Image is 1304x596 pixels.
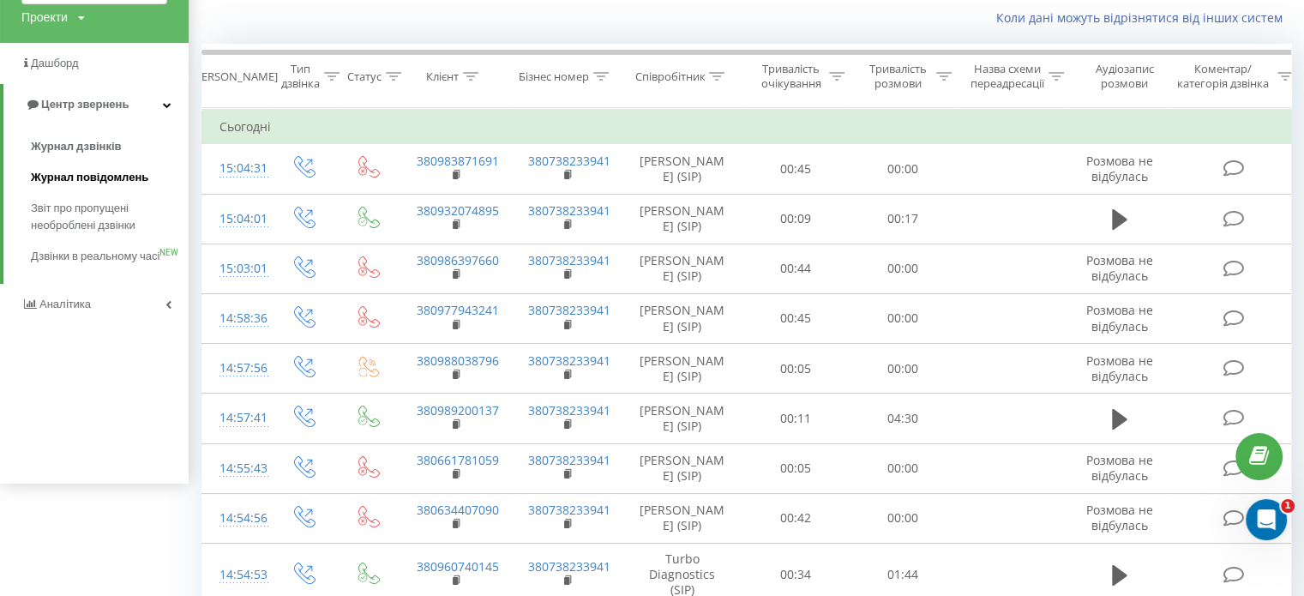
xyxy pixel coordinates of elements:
[417,502,499,518] a: 380634407090
[622,293,742,343] td: [PERSON_NAME] (SIP)
[219,302,254,335] div: 14:58:36
[347,69,382,84] div: Статус
[850,443,957,493] td: 00:00
[528,252,610,268] a: 380738233941
[1086,302,1153,334] span: Розмова не відбулась
[219,152,254,185] div: 15:04:31
[528,352,610,369] a: 380738233941
[1086,153,1153,184] span: Розмова не відбулась
[742,194,850,244] td: 00:09
[3,84,189,125] a: Центр звернень
[742,244,850,293] td: 00:44
[622,443,742,493] td: [PERSON_NAME] (SIP)
[417,452,499,468] a: 380661781059
[1246,499,1287,540] iframe: Intercom live chat
[850,244,957,293] td: 00:00
[850,493,957,543] td: 00:00
[996,9,1291,26] a: Коли дані можуть відрізнятися вiд інших систем
[742,443,850,493] td: 00:05
[31,57,79,69] span: Дашборд
[417,402,499,418] a: 380989200137
[850,394,957,443] td: 04:30
[634,69,705,84] div: Співробітник
[757,62,825,91] div: Тривалість очікування
[850,144,957,194] td: 00:00
[426,69,459,84] div: Клієнт
[31,131,189,162] a: Журнал дзвінків
[31,169,148,186] span: Журнал повідомлень
[417,352,499,369] a: 380988038796
[742,394,850,443] td: 00:11
[622,394,742,443] td: [PERSON_NAME] (SIP)
[528,202,610,219] a: 380738233941
[417,153,499,169] a: 380983871691
[528,302,610,318] a: 380738233941
[742,344,850,394] td: 00:05
[742,144,850,194] td: 00:45
[417,302,499,318] a: 380977943241
[31,248,159,265] span: Дзвінки в реальному часі
[1086,252,1153,284] span: Розмова не відбулась
[219,252,254,286] div: 15:03:01
[864,62,932,91] div: Тривалість розмови
[528,558,610,575] a: 380738233941
[191,69,278,84] div: [PERSON_NAME]
[850,194,957,244] td: 00:17
[417,202,499,219] a: 380932074895
[31,138,122,155] span: Журнал дзвінків
[219,352,254,385] div: 14:57:56
[528,502,610,518] a: 380738233941
[622,144,742,194] td: [PERSON_NAME] (SIP)
[39,298,91,310] span: Аналiтика
[622,194,742,244] td: [PERSON_NAME] (SIP)
[219,401,254,435] div: 14:57:41
[742,493,850,543] td: 00:42
[281,62,320,91] div: Тип дзвінка
[1083,62,1166,91] div: Аудіозапис розмови
[519,69,589,84] div: Бізнес номер
[622,493,742,543] td: [PERSON_NAME] (SIP)
[622,244,742,293] td: [PERSON_NAME] (SIP)
[219,502,254,535] div: 14:54:56
[41,98,129,111] span: Центр звернень
[31,200,180,234] span: Звіт про пропущені необроблені дзвінки
[31,241,189,272] a: Дзвінки в реальному часіNEW
[850,293,957,343] td: 00:00
[528,452,610,468] a: 380738233941
[970,62,1044,91] div: Назва схеми переадресації
[528,402,610,418] a: 380738233941
[219,452,254,485] div: 14:55:43
[1086,352,1153,384] span: Розмова не відбулась
[1086,502,1153,533] span: Розмова не відбулась
[742,293,850,343] td: 00:45
[1173,62,1273,91] div: Коментар/категорія дзвінка
[202,110,1300,144] td: Сьогодні
[21,9,68,26] div: Проекти
[31,162,189,193] a: Журнал повідомлень
[31,193,189,241] a: Звіт про пропущені необроблені дзвінки
[528,153,610,169] a: 380738233941
[417,252,499,268] a: 380986397660
[850,344,957,394] td: 00:00
[622,344,742,394] td: [PERSON_NAME] (SIP)
[417,558,499,575] a: 380960740145
[219,558,254,592] div: 14:54:53
[1086,452,1153,484] span: Розмова не відбулась
[1281,499,1295,513] span: 1
[219,202,254,236] div: 15:04:01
